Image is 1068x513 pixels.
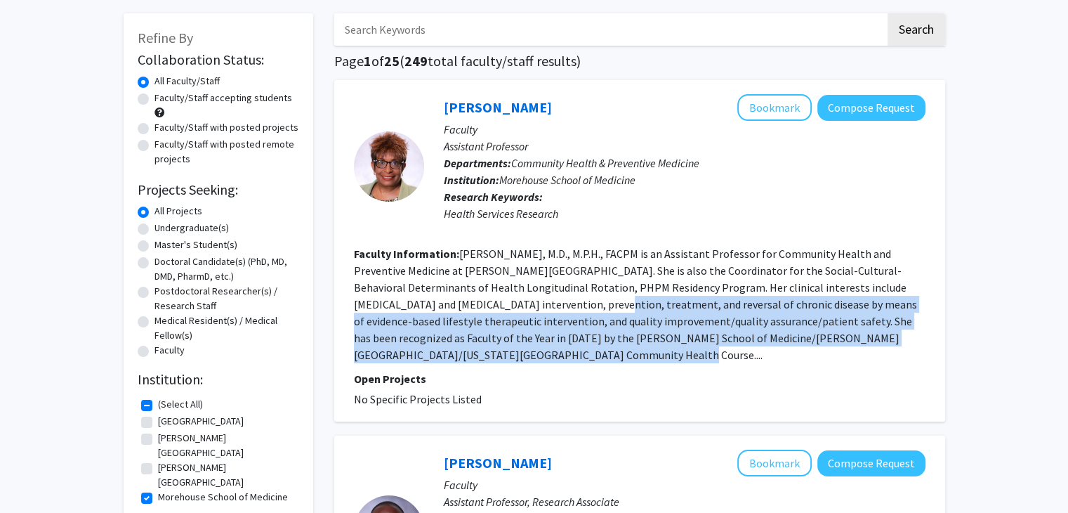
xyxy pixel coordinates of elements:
label: Faculty [154,343,185,358]
b: Faculty Information: [354,247,459,261]
button: Compose Request to Sherry Crump [817,95,925,121]
iframe: Chat [11,450,60,502]
label: Postdoctoral Researcher(s) / Research Staff [154,284,299,313]
span: No Specific Projects Listed [354,392,482,406]
span: 25 [384,52,400,70]
label: All Faculty/Staff [154,74,220,89]
p: Assistant Professor [444,138,925,155]
a: [PERSON_NAME] [444,98,552,116]
label: All Projects [154,204,202,219]
label: Doctoral Candidate(s) (PhD, MD, DMD, PharmD, etc.) [154,254,299,284]
label: Master's Student(s) [154,238,237,252]
h1: Page of ( total faculty/staff results) [334,53,945,70]
b: Institution: [444,173,499,187]
a: [PERSON_NAME] [444,454,552,472]
b: Departments: [444,156,511,170]
label: (Select All) [158,397,203,412]
button: Compose Request to Jammie Hopkins [817,450,925,476]
label: Faculty/Staff with posted projects [154,120,298,135]
h2: Institution: [138,371,299,388]
h2: Collaboration Status: [138,51,299,68]
span: 1 [364,52,371,70]
input: Search Keywords [334,13,885,46]
p: Faculty [444,476,925,493]
p: Faculty [444,121,925,138]
span: 249 [404,52,428,70]
button: Add Sherry Crump to Bookmarks [737,94,812,121]
p: Assistant Professor, Research Associate [444,493,925,510]
span: Community Health & Preventive Medicine [511,156,699,170]
span: Morehouse School of Medicine [499,173,635,187]
button: Add Jammie Hopkins to Bookmarks [737,450,812,476]
label: Medical Resident(s) / Medical Fellow(s) [154,313,299,343]
div: Health Services Research [444,205,925,222]
button: Search [888,13,945,46]
b: Research Keywords: [444,190,543,204]
label: Undergraduate(s) [154,221,229,235]
label: Faculty/Staff accepting students [154,91,292,105]
label: Morehouse School of Medicine [158,490,288,505]
fg-read-more: [PERSON_NAME], M.D., M.P.H., FACPM is an Assistant Professor for Community Health and Preventive ... [354,247,917,362]
label: Faculty/Staff with posted remote projects [154,137,299,167]
span: Refine By [138,29,193,46]
label: [PERSON_NAME][GEOGRAPHIC_DATA] [158,460,296,490]
h2: Projects Seeking: [138,181,299,198]
label: [GEOGRAPHIC_DATA] [158,414,244,429]
p: Open Projects [354,370,925,387]
label: [PERSON_NAME][GEOGRAPHIC_DATA] [158,431,296,460]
